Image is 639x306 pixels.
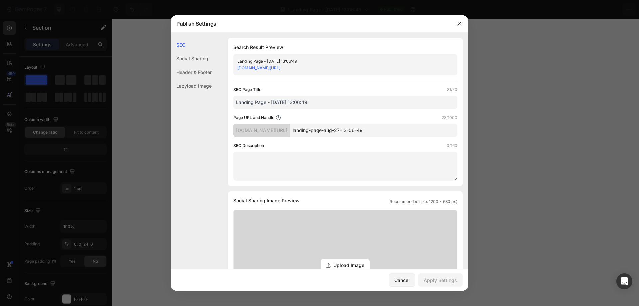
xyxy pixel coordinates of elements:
[442,114,457,121] label: 28/1000
[233,86,261,93] label: SEO Page Title
[237,58,442,65] div: Landing Page - [DATE] 13:06:49
[418,273,463,287] button: Apply Settings
[389,273,415,287] button: Cancel
[447,86,457,93] label: 31/70
[171,52,212,65] div: Social Sharing
[237,65,280,70] a: [DOMAIN_NAME][URL]
[388,199,457,205] span: (Recommended size: 1200 x 630 px)
[171,79,212,93] div: Lazyload Image
[171,65,212,79] div: Header & Footer
[171,15,451,32] div: Publish Settings
[233,142,264,149] label: SEO Description
[333,262,364,269] span: Upload Image
[233,114,274,121] label: Page URL and Handle
[171,38,212,52] div: SEO
[424,277,457,284] div: Apply Settings
[394,277,410,284] div: Cancel
[616,273,632,289] div: Open Intercom Messenger
[233,197,300,205] span: Social Sharing Image Preview
[233,96,457,109] input: Title
[290,124,457,137] input: Handle
[233,124,290,137] div: [DOMAIN_NAME][URL]
[233,43,457,51] h1: Search Result Preview
[447,142,457,149] label: 0/160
